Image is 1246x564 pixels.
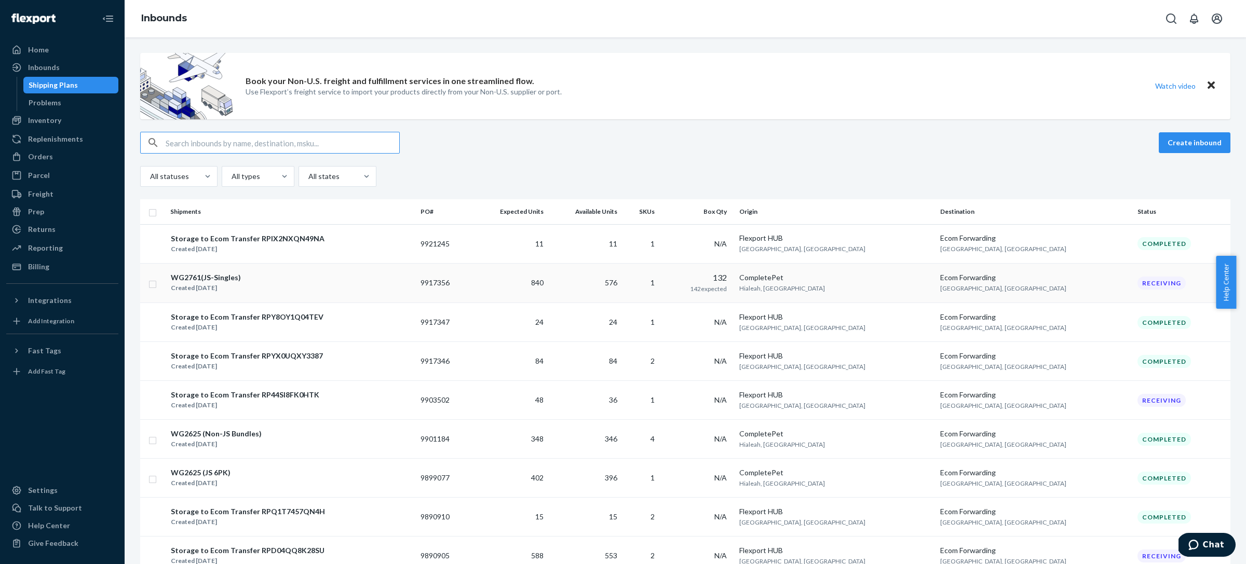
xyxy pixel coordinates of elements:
[535,239,544,248] span: 11
[28,45,49,55] div: Home
[621,199,662,224] th: SKUs
[609,239,617,248] span: 11
[28,520,70,531] div: Help Center
[739,272,931,283] div: CompletePet
[171,272,241,283] div: WG2761(JS-Singles)
[531,473,544,482] span: 402
[651,473,655,482] span: 1
[936,199,1134,224] th: Destination
[171,322,323,333] div: Created [DATE]
[416,224,471,263] td: 9921245
[416,498,471,537] td: 9890910
[690,285,727,293] span: 142 expected
[739,312,931,322] div: Flexport HUB
[714,473,727,482] span: N/A
[714,512,727,521] span: N/A
[651,434,655,443] span: 4
[940,518,1066,526] span: [GEOGRAPHIC_DATA], [GEOGRAPHIC_DATA]
[141,12,187,24] a: Inbounds
[149,171,150,182] input: All statuses
[28,262,49,272] div: Billing
[739,506,931,517] div: Flexport HUB
[739,518,865,526] span: [GEOGRAPHIC_DATA], [GEOGRAPHIC_DATA]
[28,170,50,181] div: Parcel
[29,80,78,90] div: Shipping Plans
[28,367,65,376] div: Add Fast Tag
[739,233,931,243] div: Flexport HUB
[739,429,931,439] div: CompletePet
[1148,78,1202,93] button: Watch video
[739,245,865,253] span: [GEOGRAPHIC_DATA], [GEOGRAPHIC_DATA]
[28,485,58,496] div: Settings
[6,167,118,184] a: Parcel
[471,199,548,224] th: Expected Units
[171,283,241,293] div: Created [DATE]
[940,441,1066,448] span: [GEOGRAPHIC_DATA], [GEOGRAPHIC_DATA]
[171,467,231,478] div: WG2625 (JS 6PK)
[940,429,1130,439] div: Ecom Forwarding
[246,87,562,97] p: Use Flexport’s freight service to import your products directly from your Non-U.S. supplier or port.
[6,482,118,499] a: Settings
[714,356,727,365] span: N/A
[28,317,74,325] div: Add Integration
[6,500,118,516] button: Talk to Support
[609,356,617,365] span: 84
[940,312,1130,322] div: Ecom Forwarding
[171,478,231,488] div: Created [DATE]
[605,278,617,287] span: 576
[940,233,1130,243] div: Ecom Forwarding
[651,318,655,326] span: 1
[651,278,655,287] span: 1
[6,148,118,165] a: Orders
[28,346,61,356] div: Fast Tags
[940,324,1066,332] span: [GEOGRAPHIC_DATA], [GEOGRAPHIC_DATA]
[416,381,471,420] td: 9903502
[739,441,825,448] span: Hialeah, [GEOGRAPHIC_DATA]
[531,278,544,287] span: 840
[29,98,61,108] div: Problems
[663,199,736,224] th: Box Qty
[605,473,617,482] span: 396
[171,390,319,400] div: Storage to Ecom Transfer RP44SI8FK0HTK
[940,545,1130,556] div: Ecom Forwarding
[531,434,544,443] span: 348
[416,303,471,342] td: 9917347
[28,538,78,548] div: Give Feedback
[940,245,1066,253] span: [GEOGRAPHIC_DATA], [GEOGRAPHIC_DATA]
[1137,394,1186,407] div: Receiving
[1137,316,1191,329] div: Completed
[231,171,232,182] input: All types
[28,207,44,217] div: Prep
[940,351,1130,361] div: Ecom Forwarding
[6,292,118,309] button: Integrations
[605,551,617,560] span: 553
[23,77,119,93] a: Shipping Plans
[940,479,1066,487] span: [GEOGRAPHIC_DATA], [GEOGRAPHIC_DATA]
[609,318,617,326] span: 24
[171,312,323,322] div: Storage to Ecom Transfer RPY8OY1Q04TEV
[605,434,617,443] span: 346
[28,62,60,73] div: Inbounds
[1161,8,1182,29] button: Open Search Box
[416,420,471,459] td: 9901184
[28,134,83,144] div: Replenishments
[166,132,399,153] input: Search inbounds by name, destination, msku...
[1137,472,1191,485] div: Completed
[739,545,931,556] div: Flexport HUB
[739,324,865,332] span: [GEOGRAPHIC_DATA], [GEOGRAPHIC_DATA]
[1137,511,1191,524] div: Completed
[171,429,262,439] div: WG2625 (Non-JS Bundles)
[171,439,262,449] div: Created [DATE]
[651,239,655,248] span: 1
[739,351,931,361] div: Flexport HUB
[1137,433,1191,446] div: Completed
[735,199,936,224] th: Origin
[1179,533,1236,559] iframe: Opens a widget where you can chat to one of our agents
[6,59,118,76] a: Inbounds
[133,4,195,34] ol: breadcrumbs
[940,284,1066,292] span: [GEOGRAPHIC_DATA], [GEOGRAPHIC_DATA]
[416,459,471,498] td: 9899077
[739,467,931,478] div: CompletePet
[416,342,471,381] td: 9917346
[171,244,324,254] div: Created [DATE]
